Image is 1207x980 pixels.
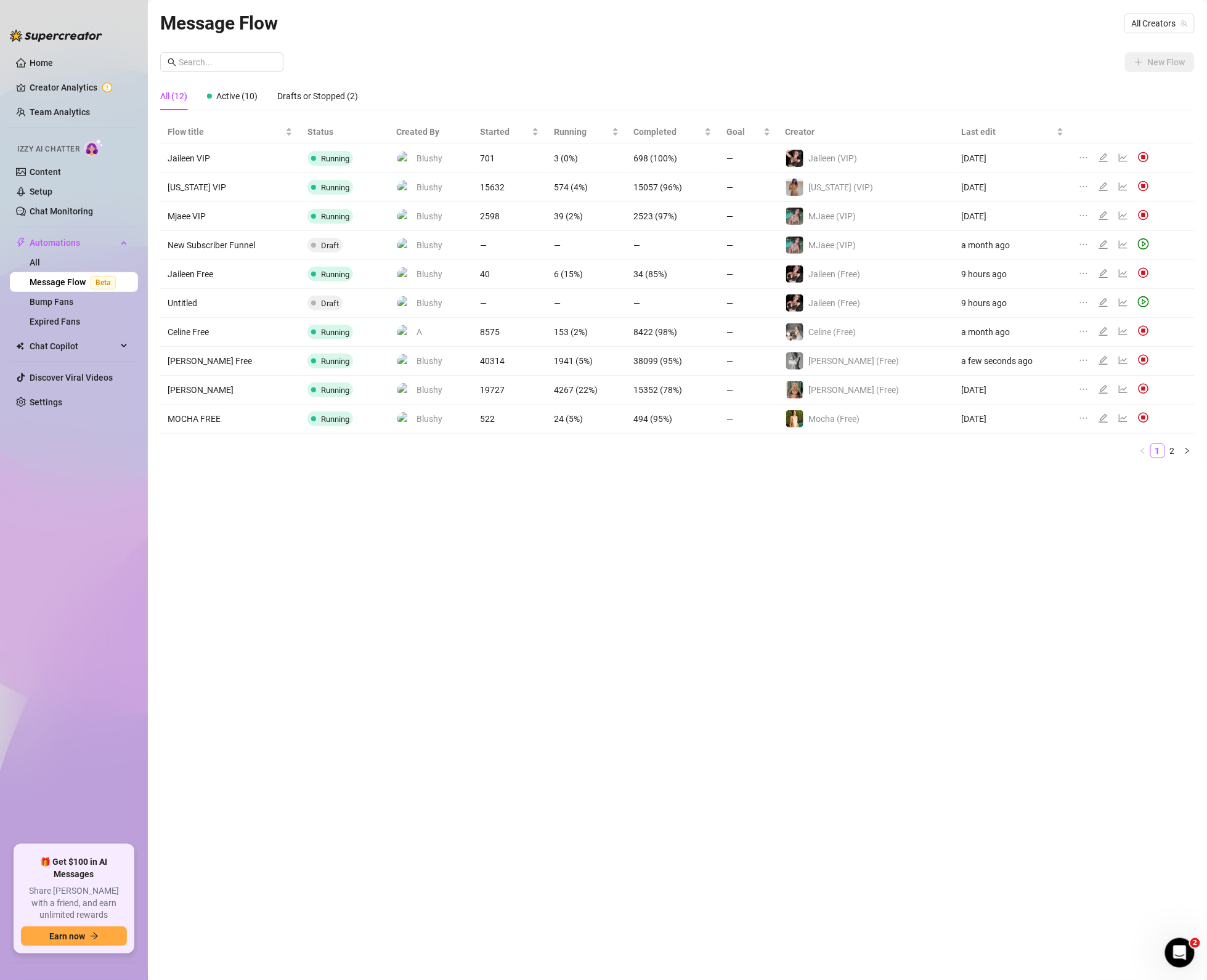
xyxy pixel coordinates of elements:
a: All [30,257,40,267]
td: — [719,144,778,173]
img: Blushy [397,412,412,426]
td: — [719,376,778,405]
span: Running [554,125,609,139]
span: Jaileen (Free) [809,298,861,308]
span: line-chart [1118,153,1128,163]
a: 2 [1166,444,1179,458]
span: search [168,58,176,67]
span: edit [1099,413,1108,423]
div: All (12) [160,89,187,103]
img: Blushy [397,180,412,195]
button: New Flow [1125,52,1195,72]
span: line-chart [1118,326,1128,336]
button: Earn nowarrow-right [21,926,127,946]
span: Running [321,154,349,163]
th: Running [547,120,627,144]
td: 24 (5%) [547,405,627,434]
td: — [627,231,719,260]
a: Settings [30,397,62,407]
img: Blushy [397,354,412,368]
span: line-chart [1118,355,1128,365]
span: ellipsis [1079,413,1089,423]
td: [DATE] [954,173,1071,202]
span: Last edit [961,125,1054,139]
td: 6 (15%) [547,260,627,289]
span: ellipsis [1079,355,1089,365]
span: Blushy [417,412,443,426]
img: Ellie (Free) [786,381,803,399]
span: Blushy [417,238,443,252]
span: Beta [91,276,116,290]
img: svg%3e [1138,383,1149,394]
td: — [719,173,778,202]
span: edit [1099,211,1108,221]
span: Blushy [417,296,443,310]
td: 701 [473,144,547,173]
img: Jaileen (VIP) [786,150,803,167]
td: 34 (85%) [627,260,719,289]
span: Izzy AI Chatter [17,144,79,155]
td: a month ago [954,231,1071,260]
a: Creator Analytics exclamation-circle [30,78,128,97]
td: — [473,289,547,318]
td: 19727 [473,376,547,405]
td: a few seconds ago [954,347,1071,376]
span: Running [321,183,349,192]
span: edit [1099,153,1108,163]
span: Running [321,415,349,424]
th: Status [300,120,389,144]
img: Georgia (VIP) [786,179,803,196]
td: 9 hours ago [954,289,1071,318]
img: MJaee (VIP) [786,208,803,225]
span: team [1181,20,1188,27]
span: [PERSON_NAME] (Free) [809,385,900,395]
img: svg%3e [1138,325,1149,336]
span: Blushy [417,354,443,368]
button: left [1136,443,1150,458]
td: 8422 (98%) [627,318,719,347]
span: arrow-right [90,932,99,941]
span: Automations [30,233,117,253]
th: Creator [778,120,954,144]
td: [DATE] [954,202,1071,231]
span: left [1139,447,1147,455]
td: [PERSON_NAME] Free [160,347,300,376]
img: svg%3e [1138,267,1149,278]
td: Jaileen VIP [160,144,300,173]
span: line-chart [1118,384,1128,394]
td: 1941 (5%) [547,347,627,376]
a: Expired Fans [30,317,80,326]
img: AI Chatter [84,139,104,156]
span: MJaee (VIP) [809,240,856,250]
span: Goal [726,125,761,139]
td: 574 (4%) [547,173,627,202]
td: — [719,289,778,318]
span: ellipsis [1079,240,1089,249]
span: Running [321,386,349,395]
span: Mocha (Free) [809,414,860,424]
th: Created By [389,120,473,144]
span: line-chart [1118,240,1128,249]
td: Untitled [160,289,300,318]
td: 494 (95%) [627,405,719,434]
span: Running [321,270,349,279]
img: svg%3e [1138,209,1149,221]
span: ellipsis [1079,153,1089,163]
td: [DATE] [954,376,1071,405]
span: MJaee (VIP) [809,211,856,221]
span: Draft [321,299,339,308]
td: [PERSON_NAME] [160,376,300,405]
img: logo-BBDzfeDw.svg [10,30,102,42]
span: Running [321,357,349,366]
img: Blushy [397,267,412,281]
iframe: Intercom live chat [1165,938,1195,968]
img: Jaileen (Free) [786,294,803,312]
td: 15057 (96%) [627,173,719,202]
td: a month ago [954,318,1071,347]
td: Mjaee VIP [160,202,300,231]
img: Blushy [397,152,412,166]
span: ellipsis [1079,182,1089,192]
img: MJaee (VIP) [786,237,803,254]
span: [PERSON_NAME] (Free) [809,356,900,366]
th: Completed [627,120,719,144]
